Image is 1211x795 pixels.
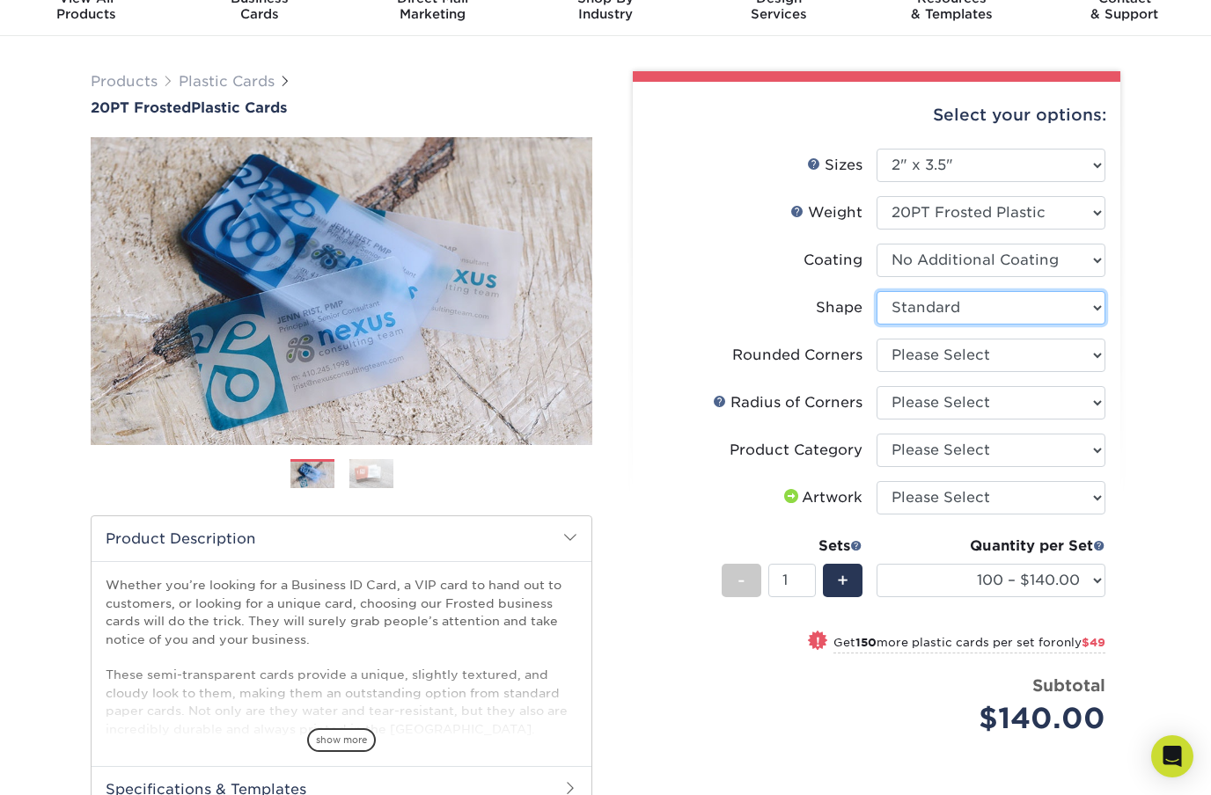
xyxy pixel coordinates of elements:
[179,73,275,90] a: Plastic Cards
[91,99,592,116] a: 20PT FrostedPlastic Cards
[877,536,1105,557] div: Quantity per Set
[855,636,877,649] strong: 150
[1151,735,1193,777] div: Open Intercom Messenger
[837,567,848,594] span: +
[91,99,592,116] h1: Plastic Cards
[92,516,591,561] h2: Product Description
[816,297,862,318] div: Shape
[790,202,862,223] div: Weight
[713,392,862,413] div: Radius of Corners
[1032,675,1105,695] strong: Subtotal
[722,536,862,557] div: Sets
[781,487,862,508] div: Artwork
[890,697,1105,740] div: $140.00
[738,567,745,594] span: -
[816,632,820,651] span: !
[349,458,393,489] img: Plastic Cards 02
[647,82,1106,149] div: Select your options:
[91,118,592,464] img: 20PT Frosted 01
[807,155,862,176] div: Sizes
[732,345,862,366] div: Rounded Corners
[91,73,158,90] a: Products
[1056,636,1105,649] span: only
[833,636,1105,653] small: Get more plastic cards per set for
[4,741,150,789] iframe: Google Customer Reviews
[804,250,862,271] div: Coating
[290,460,334,491] img: Plastic Cards 01
[307,728,376,752] span: show more
[1082,636,1105,649] span: $49
[730,440,862,461] div: Product Category
[91,99,191,116] span: 20PT Frosted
